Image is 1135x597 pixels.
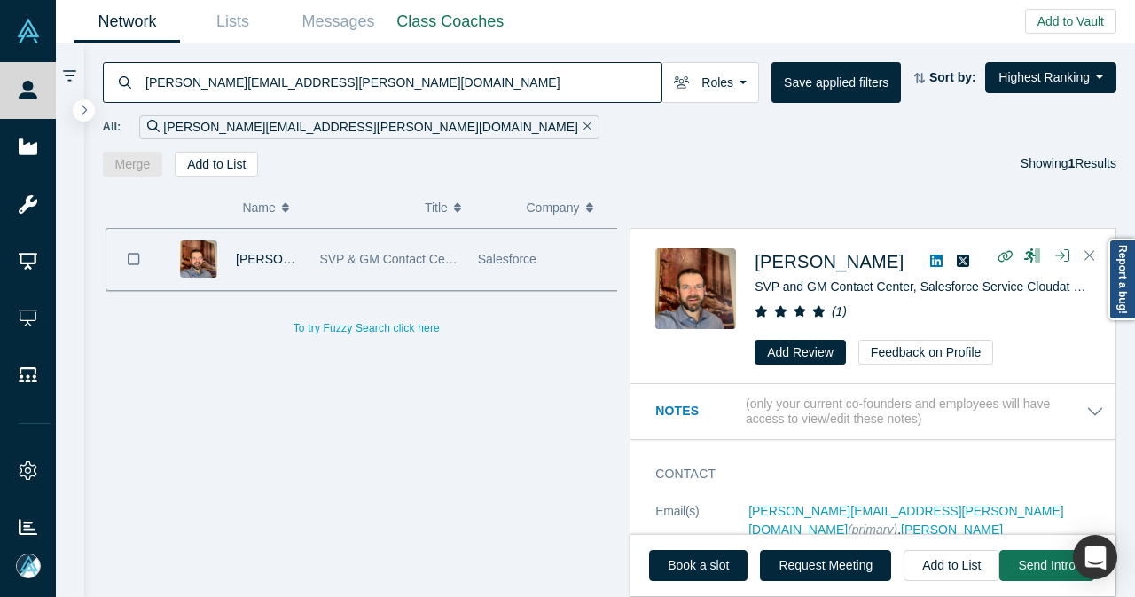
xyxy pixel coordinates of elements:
[755,252,904,271] a: [PERSON_NAME]
[748,522,1061,555] a: [PERSON_NAME][EMAIL_ADDRESS][PERSON_NAME][DOMAIN_NAME]
[1068,156,1116,170] span: Results
[655,465,1079,483] h3: Contact
[655,248,736,329] img: Ryan Nichols's Profile Image
[175,152,258,177] button: Add to List
[904,550,999,581] button: Add to List
[1108,239,1135,320] a: Report a bug!
[106,229,161,290] button: Bookmark
[760,550,891,581] button: Request Meeting
[527,189,580,226] span: Company
[242,189,275,226] span: Name
[478,252,536,266] span: Salesforce
[771,62,901,103] button: Save applied filters
[425,189,508,226] button: Title
[16,19,41,43] img: Alchemist Vault Logo
[655,402,742,420] h3: Notes
[1076,242,1103,271] button: Close
[661,62,759,103] button: Roles
[74,1,180,43] a: Network
[755,340,846,365] button: Add Review
[848,522,897,537] span: (primary)
[286,1,391,43] a: Messages
[655,397,1104,427] button: Notes (only your current co-founders and employees will have access to view/edit these notes)
[999,550,1094,581] button: Send Intro
[832,304,847,318] i: ( 1 )
[180,1,286,43] a: Lists
[144,61,661,103] input: Search by name, title, company, summary, expertise, investment criteria or topics of focus
[746,397,1086,427] p: (only your current co-founders and employees will have access to view/edit these notes)
[527,189,610,226] button: Company
[649,550,748,581] a: Book a slot
[425,189,448,226] span: Title
[748,504,1064,537] a: [PERSON_NAME][EMAIL_ADDRESS][PERSON_NAME][DOMAIN_NAME]
[655,502,748,577] dt: Email(s)
[748,502,1104,558] dd: ,
[1068,156,1076,170] strong: 1
[242,189,406,226] button: Name
[103,118,121,136] span: All:
[319,252,612,266] span: SVP & GM Contact Center, Salesforce Service Cloud
[391,1,510,43] a: Class Coaches
[929,70,976,84] strong: Sort by:
[16,554,41,578] img: Mia Scott's Account
[103,152,163,177] button: Merge
[858,340,994,365] button: Feedback on Profile
[1021,152,1116,177] div: Showing
[139,115,599,139] div: [PERSON_NAME][EMAIL_ADDRESS][PERSON_NAME][DOMAIN_NAME]
[281,317,452,340] button: To try Fuzzy Search click here
[180,240,217,278] img: Ryan Nichols's Profile Image
[985,62,1116,93] button: Highest Ranking
[578,117,591,137] button: Remove Filter
[1025,9,1116,34] button: Add to Vault
[236,252,338,266] a: [PERSON_NAME]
